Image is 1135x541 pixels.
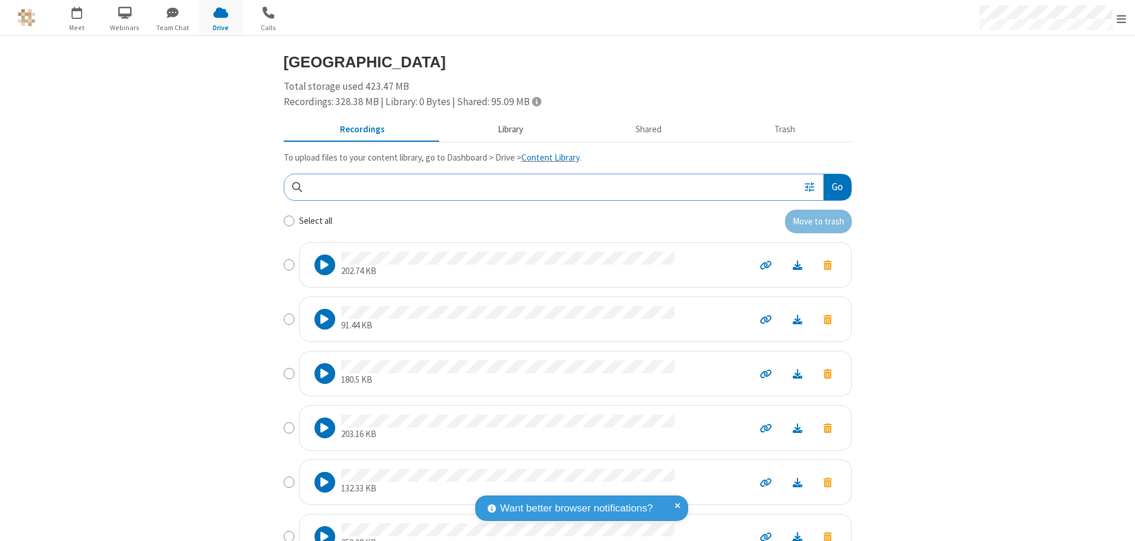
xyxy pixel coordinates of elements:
[341,319,674,333] p: 91.44 KB
[441,119,579,141] button: Content library
[785,210,852,233] button: Move to trash
[782,421,813,435] a: Download file
[579,119,718,141] button: Shared during meetings
[341,265,674,278] p: 202.74 KB
[500,501,653,516] span: Want better browser notifications?
[813,311,842,327] button: Move to trash
[813,366,842,382] button: Move to trash
[284,94,852,110] div: Recordings: 328.38 MB | Library: 0 Bytes | Shared: 95.09 MB
[782,475,813,489] a: Download file
[299,214,332,228] label: Select all
[284,151,852,165] p: To upload files to your content library, go to Dashboard > Drive > .
[284,119,442,141] button: Recorded meetings
[813,420,842,436] button: Move to trash
[782,258,813,272] a: Download file
[103,22,147,33] span: Webinars
[782,367,813,380] a: Download file
[813,474,842,490] button: Move to trash
[199,22,243,33] span: Drive
[18,9,35,27] img: QA Selenium DO NOT DELETE OR CHANGE
[341,373,674,387] p: 180.5 KB
[284,79,852,109] div: Total storage used 423.47 MB
[521,152,579,163] a: Content Library
[341,482,674,496] p: 132.33 KB
[718,119,852,141] button: Trash
[151,22,195,33] span: Team Chat
[284,54,852,70] h3: [GEOGRAPHIC_DATA]
[532,96,541,106] span: Totals displayed include files that have been moved to the trash.
[823,174,851,201] button: Go
[341,428,674,441] p: 203.16 KB
[813,257,842,273] button: Move to trash
[55,22,99,33] span: Meet
[247,22,291,33] span: Calls
[1105,510,1126,533] iframe: Chat
[782,312,813,326] a: Download file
